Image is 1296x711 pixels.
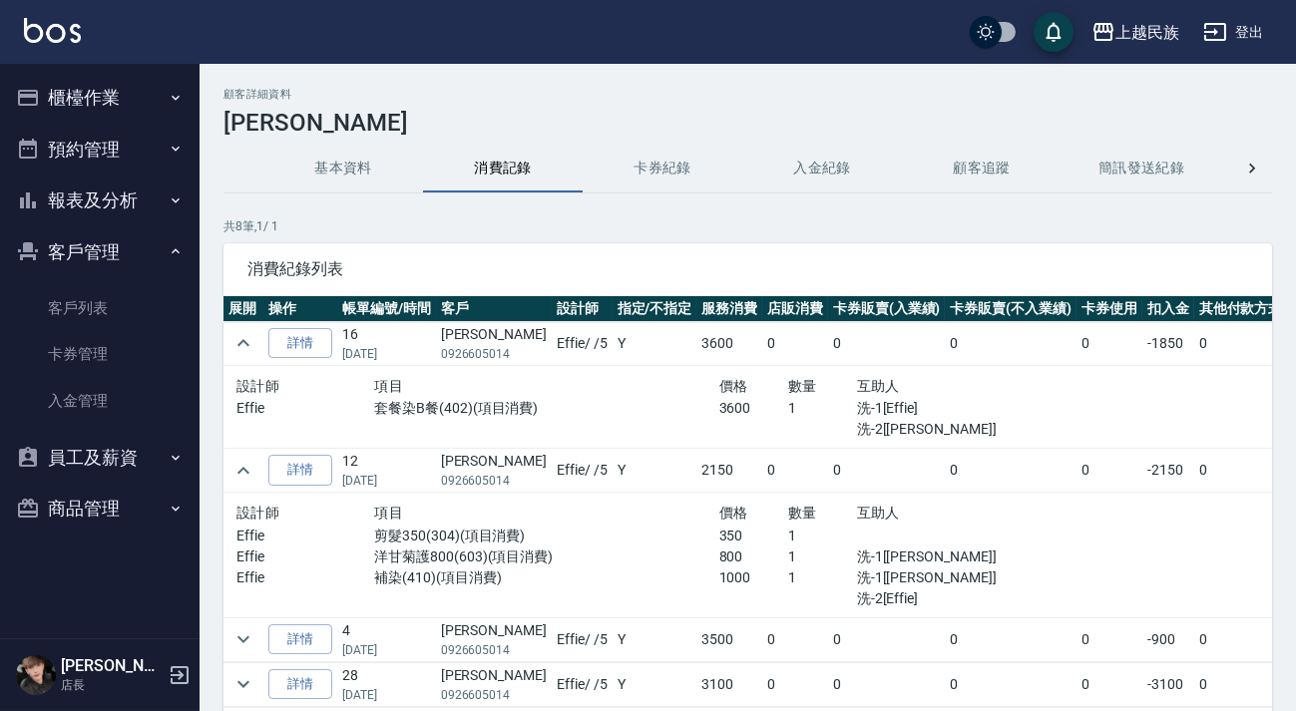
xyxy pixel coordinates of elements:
[236,546,374,567] p: Effie
[788,398,857,419] p: 1
[762,617,828,661] td: 0
[696,617,762,661] td: 3500
[223,217,1272,235] p: 共 8 筆, 1 / 1
[342,686,431,704] p: [DATE]
[8,432,192,484] button: 員工及薪資
[8,331,192,377] a: 卡券管理
[828,662,946,706] td: 0
[436,449,552,493] td: [PERSON_NAME]
[945,449,1077,493] td: 0
[552,321,613,365] td: Effie / /5
[441,641,547,659] p: 0926605014
[1142,617,1194,661] td: -900
[1194,449,1288,493] td: 0
[8,124,192,176] button: 預約管理
[436,321,552,365] td: [PERSON_NAME]
[945,617,1077,661] td: 0
[61,676,163,694] p: 店長
[268,624,332,655] a: 詳情
[423,145,583,192] button: 消費記錄
[1194,617,1288,661] td: 0
[268,669,332,700] a: 詳情
[696,662,762,706] td: 3100
[613,321,697,365] td: Y
[1077,321,1142,365] td: 0
[228,669,258,699] button: expand row
[719,567,788,588] p: 1000
[828,321,946,365] td: 0
[613,296,697,322] th: 指定/不指定
[1062,145,1221,192] button: 簡訊發送紀錄
[374,567,718,588] p: 補染(410)(項目消費)
[247,259,1248,279] span: 消費紀錄列表
[441,472,547,490] p: 0926605014
[337,296,436,322] th: 帳單編號/時間
[857,398,1064,419] p: 洗-1[Effie]
[857,567,1064,588] p: 洗-1[[PERSON_NAME]]
[583,145,742,192] button: 卡券紀錄
[236,526,374,546] p: Effie
[788,546,857,567] p: 1
[1115,20,1179,45] div: 上越民族
[788,378,817,394] span: 數量
[788,526,857,546] p: 1
[552,617,613,661] td: Effie / /5
[342,472,431,490] p: [DATE]
[945,321,1077,365] td: 0
[223,88,1272,101] h2: 顧客詳細資料
[268,328,332,359] a: 詳情
[374,526,718,546] p: 剪髮350(304)(項目消費)
[337,662,436,706] td: 28
[374,505,403,521] span: 項目
[945,296,1077,322] th: 卡券販賣(不入業績)
[742,145,902,192] button: 入金紀錄
[1083,12,1187,53] button: 上越民族
[236,505,279,521] span: 設計師
[342,641,431,659] p: [DATE]
[1142,321,1194,365] td: -1850
[828,296,946,322] th: 卡券販賣(入業績)
[719,505,748,521] span: 價格
[263,145,423,192] button: 基本資料
[1194,662,1288,706] td: 0
[236,567,374,588] p: Effie
[436,662,552,706] td: [PERSON_NAME]
[613,662,697,706] td: Y
[1077,662,1142,706] td: 0
[342,345,431,363] p: [DATE]
[8,175,192,226] button: 報表及分析
[1077,617,1142,661] td: 0
[719,546,788,567] p: 800
[857,505,900,521] span: 互助人
[1142,662,1194,706] td: -3100
[374,546,718,567] p: 洋甘菊護800(603)(項目消費)
[441,345,547,363] p: 0926605014
[719,526,788,546] p: 350
[902,145,1062,192] button: 顧客追蹤
[719,378,748,394] span: 價格
[223,296,263,322] th: 展開
[696,296,762,322] th: 服務消費
[762,321,828,365] td: 0
[1194,321,1288,365] td: 0
[857,419,1064,440] p: 洗-2[[PERSON_NAME]]
[857,378,900,394] span: 互助人
[61,656,163,676] h5: [PERSON_NAME]
[24,18,81,43] img: Logo
[8,72,192,124] button: 櫃檯作業
[441,686,547,704] p: 0926605014
[857,546,1064,567] p: 洗-1[[PERSON_NAME]]
[1034,12,1074,52] button: save
[762,296,828,322] th: 店販消費
[337,321,436,365] td: 16
[268,455,332,486] a: 詳情
[228,456,258,486] button: expand row
[374,378,403,394] span: 項目
[945,662,1077,706] td: 0
[8,285,192,331] a: 客戶列表
[762,449,828,493] td: 0
[696,321,762,365] td: 3600
[613,449,697,493] td: Y
[788,505,817,521] span: 數量
[8,378,192,424] a: 入金管理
